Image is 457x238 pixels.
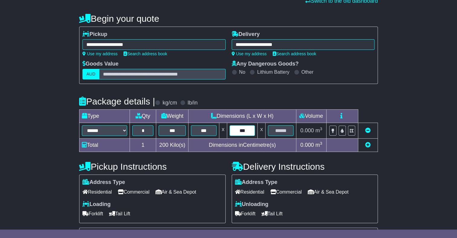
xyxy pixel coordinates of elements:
a: Use my address [82,51,117,56]
td: 1 [130,139,156,152]
label: kg/cm [163,100,177,106]
td: x [258,123,266,139]
label: Lithium Battery [257,69,289,75]
td: Qty [130,110,156,123]
span: Air & Sea Depot [156,187,196,197]
h4: Begin your quote [79,14,378,24]
span: Tail Lift [109,209,130,218]
span: Forklift [235,209,256,218]
td: Dimensions in Centimetre(s) [188,139,296,152]
label: Goods Value [82,61,118,67]
a: Search address book [124,51,167,56]
td: Volume [296,110,326,123]
label: Address Type [82,179,125,186]
span: 0.000 [300,127,314,133]
label: Delivery [232,31,260,38]
td: Kilo(s) [156,139,188,152]
label: Address Type [235,179,278,186]
sup: 3 [320,127,322,131]
a: Remove this item [365,127,371,133]
td: Dimensions (L x W x H) [188,110,296,123]
a: Add new item [365,142,371,148]
h4: Delivery Instructions [232,162,378,172]
sup: 3 [320,141,322,146]
span: 200 [159,142,168,148]
span: Forklift [82,209,103,218]
span: Commercial [270,187,302,197]
label: Loading [82,201,111,208]
h4: Package details | [79,96,155,106]
h4: Pickup Instructions [79,162,225,172]
span: 0.000 [300,142,314,148]
span: m [315,127,322,133]
label: Any Dangerous Goods? [232,61,299,67]
label: lb/in [188,100,198,106]
span: Air & Sea Depot [308,187,349,197]
span: Tail Lift [262,209,283,218]
a: Use my address [232,51,267,56]
td: Total [79,139,130,152]
label: No [239,69,245,75]
span: Residential [235,187,264,197]
label: Other [301,69,314,75]
span: Commercial [118,187,149,197]
span: m [315,142,322,148]
span: Residential [82,187,112,197]
td: Weight [156,110,188,123]
label: AUD [82,69,99,79]
td: x [219,123,227,139]
label: Unloading [235,201,269,208]
a: Search address book [273,51,316,56]
td: Type [79,110,130,123]
label: Pickup [82,31,107,38]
